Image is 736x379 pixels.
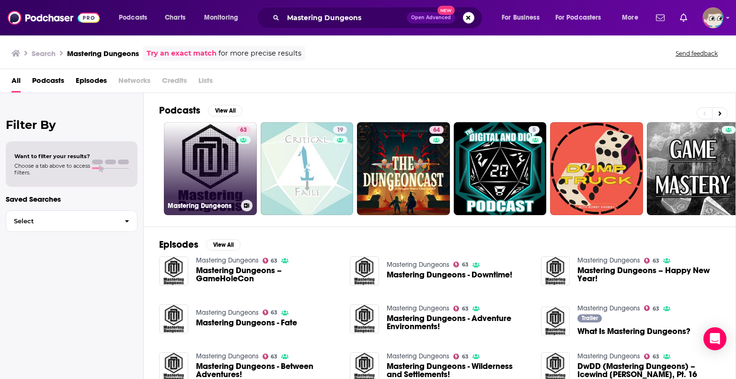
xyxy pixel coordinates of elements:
[529,126,540,134] a: 5
[462,263,469,267] span: 63
[549,10,615,25] button: open menu
[6,210,138,232] button: Select
[532,126,536,135] span: 5
[14,153,90,160] span: Want to filter your results?
[541,256,570,286] img: Mastering Dungeons – Happy New Year!
[266,7,492,29] div: Search podcasts, credits, & more...
[208,105,242,116] button: View All
[387,352,449,360] a: Mastering Dungeons
[196,362,339,379] span: Mastering Dungeons - Between Adventures!
[615,10,650,25] button: open menu
[196,352,259,360] a: Mastering Dungeons
[159,304,188,333] img: Mastering Dungeons - Fate
[387,362,529,379] span: Mastering Dungeons - Wilderness and Settlements!
[271,259,277,263] span: 63
[196,309,259,317] a: Mastering Dungeons
[196,256,259,264] a: Mastering Dungeons
[119,11,147,24] span: Podcasts
[350,256,379,286] img: Mastering Dungeons - Downtime!
[622,11,638,24] span: More
[333,126,347,134] a: 19
[653,355,659,359] span: 63
[453,262,469,267] a: 63
[240,126,247,135] span: 63
[159,104,242,116] a: PodcastsView All
[218,48,301,59] span: for more precise results
[644,354,659,359] a: 63
[555,11,601,24] span: For Podcasters
[387,304,449,312] a: Mastering Dungeons
[676,10,691,26] a: Show notifications dropdown
[32,73,64,92] a: Podcasts
[263,354,278,359] a: 63
[644,305,659,311] a: 63
[673,49,721,57] button: Send feedback
[582,315,598,321] span: Trailer
[653,307,659,311] span: 63
[164,122,257,215] a: 63Mastering Dungeons
[541,307,570,336] img: What Is Mastering Dungeons?
[11,73,21,92] a: All
[387,261,449,269] a: Mastering Dungeons
[263,310,278,315] a: 63
[206,239,241,251] button: View All
[462,355,469,359] span: 63
[357,122,450,215] a: 64
[165,11,185,24] span: Charts
[147,48,217,59] a: Try an exact match
[462,307,469,311] span: 63
[271,310,277,315] span: 63
[196,266,339,283] a: Mastering Dungeons – GameHoleCon
[702,7,724,28] span: Logged in as JeremyBonds
[652,10,668,26] a: Show notifications dropdown
[6,195,138,204] p: Saved Searches
[159,104,200,116] h2: Podcasts
[271,355,277,359] span: 63
[162,73,187,92] span: Credits
[236,126,251,134] a: 63
[204,11,238,24] span: Monitoring
[454,122,547,215] a: 5
[168,202,237,210] h3: Mastering Dungeons
[703,327,726,350] div: Open Intercom Messenger
[577,266,720,283] a: Mastering Dungeons – Happy New Year!
[644,258,659,264] a: 63
[437,6,455,15] span: New
[387,271,512,279] a: Mastering Dungeons - Downtime!
[261,122,354,215] a: 19
[577,256,640,264] a: Mastering Dungeons
[577,362,720,379] span: DwDD (Mastering Dungeons) – Icewind [PERSON_NAME], Pt. 16
[433,126,440,135] span: 64
[577,304,640,312] a: Mastering Dungeons
[577,362,720,379] a: DwDD (Mastering Dungeons) – Icewind Dale, Pt. 16
[6,118,138,132] h2: Filter By
[407,12,455,23] button: Open AdvancedNew
[263,258,278,264] a: 63
[387,314,529,331] a: Mastering Dungeons - Adventure Environments!
[8,9,100,27] img: Podchaser - Follow, Share and Rate Podcasts
[118,73,150,92] span: Networks
[6,218,117,224] span: Select
[350,304,379,333] img: Mastering Dungeons - Adventure Environments!
[453,354,469,359] a: 63
[159,239,198,251] h2: Episodes
[159,256,188,286] a: Mastering Dungeons – GameHoleCon
[429,126,444,134] a: 64
[197,10,251,25] button: open menu
[653,259,659,263] span: 63
[702,7,724,28] img: User Profile
[159,10,191,25] a: Charts
[577,327,690,335] a: What Is Mastering Dungeons?
[112,10,160,25] button: open menu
